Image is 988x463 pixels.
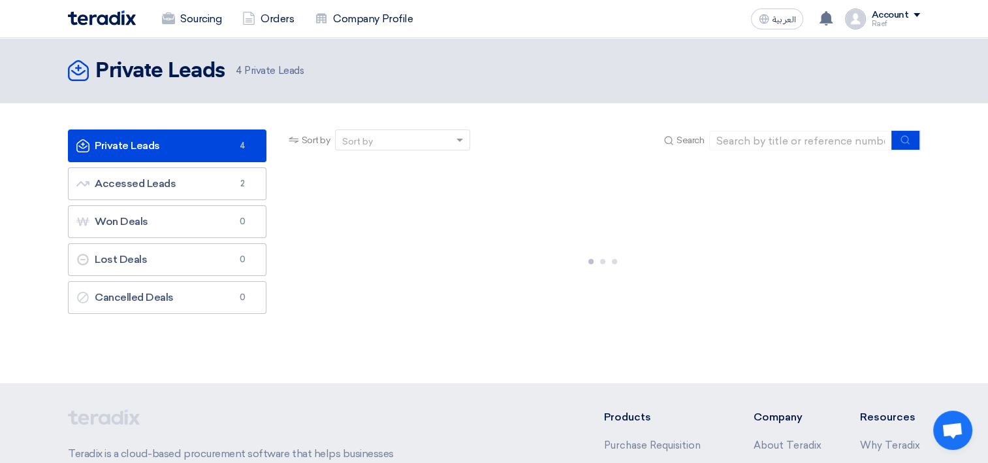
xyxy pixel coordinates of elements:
[68,243,266,276] a: Lost Deals0
[860,439,920,451] a: Why Teradix
[95,58,225,84] h2: Private Leads
[342,135,373,148] div: Sort by
[933,411,972,450] div: Open chat
[604,409,714,425] li: Products
[234,253,250,266] span: 0
[604,439,701,451] a: Purchase Requisition
[234,291,250,304] span: 0
[753,439,821,451] a: About Teradix
[677,133,704,147] span: Search
[302,133,330,147] span: Sort by
[68,281,266,314] a: Cancelled Deals0
[68,205,266,238] a: Won Deals0
[68,167,266,200] a: Accessed Leads2
[236,65,242,77] span: 4
[151,5,232,33] a: Sourcing
[751,9,803,29] button: العربية
[232,5,304,33] a: Orders
[871,10,908,21] div: Account
[845,9,866,29] img: profile_test.png
[753,409,821,425] li: Company
[871,20,920,27] div: Raef
[68,129,266,162] a: Private Leads4
[234,139,250,152] span: 4
[234,177,250,190] span: 2
[236,63,304,78] span: Private Leads
[772,15,795,24] span: العربية
[709,131,892,150] input: Search by title or reference number
[68,10,136,26] img: Teradix logo
[234,215,250,228] span: 0
[860,409,920,425] li: Resources
[304,5,423,33] a: Company Profile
